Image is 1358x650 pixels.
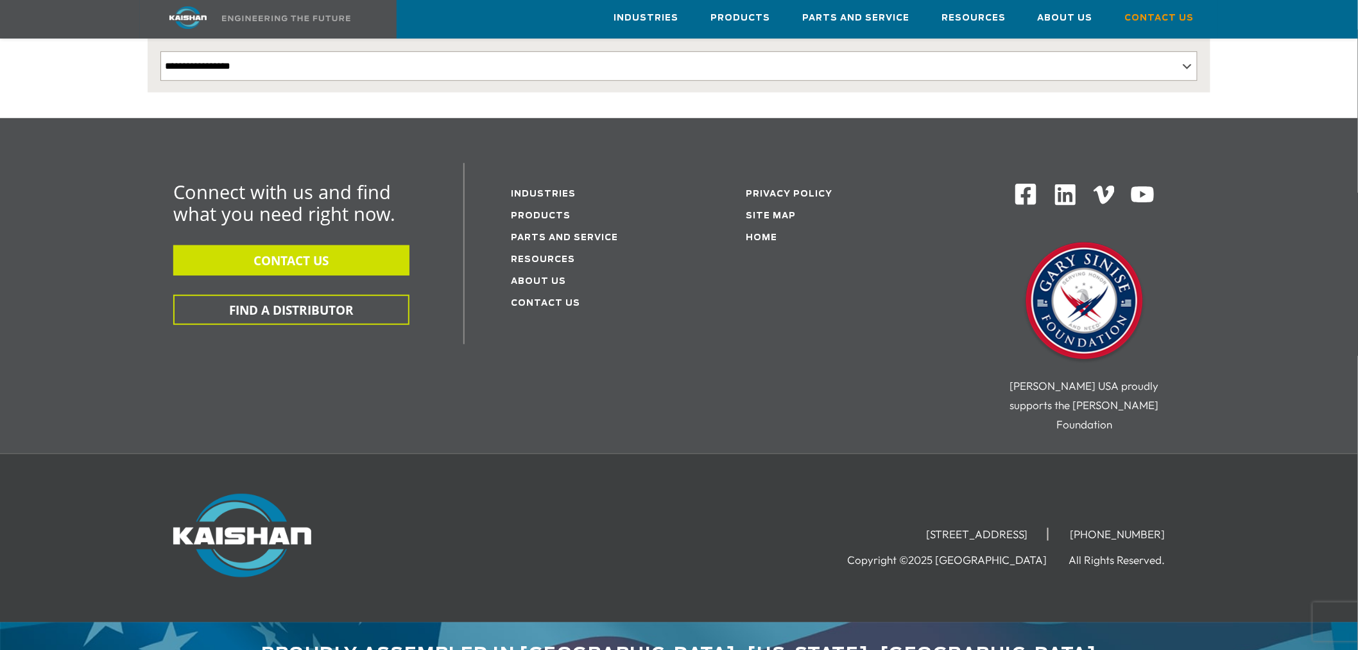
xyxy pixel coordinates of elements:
[847,554,1067,567] li: Copyright ©2025 [GEOGRAPHIC_DATA]
[1125,11,1194,26] span: Contact Us
[710,1,770,35] a: Products
[1020,238,1149,367] img: Gary Sinise Foundation
[1130,182,1155,207] img: Youtube
[746,212,796,220] a: Site Map
[1125,1,1194,35] a: Contact Us
[941,11,1006,26] span: Resources
[1038,1,1093,35] a: About Us
[1053,182,1078,207] img: Linkedin
[1014,182,1038,206] img: Facebook
[614,11,678,26] span: Industries
[907,528,1049,541] li: [STREET_ADDRESS]
[511,190,576,198] a: Industries
[173,245,409,276] button: CONTACT US
[746,190,832,198] a: Privacy Policy
[511,277,566,286] a: About Us
[511,256,575,264] a: Resources
[1051,528,1185,541] li: [PHONE_NUMBER]
[802,1,909,35] a: Parts and Service
[1094,186,1115,204] img: Vimeo
[511,299,580,308] a: Contact Us
[614,1,678,35] a: Industries
[173,494,311,577] img: Kaishan
[511,234,618,242] a: Parts and service
[1069,554,1185,567] li: All Rights Reserved.
[941,1,1006,35] a: Resources
[140,6,236,29] img: kaishan logo
[802,11,909,26] span: Parts and Service
[1010,379,1159,431] span: [PERSON_NAME] USA proudly supports the [PERSON_NAME] Foundation
[710,11,770,26] span: Products
[1038,11,1093,26] span: About Us
[222,15,350,21] img: Engineering the future
[511,212,571,220] a: Products
[173,295,409,325] button: FIND A DISTRIBUTOR
[746,234,777,242] a: Home
[173,179,395,226] span: Connect with us and find what you need right now.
